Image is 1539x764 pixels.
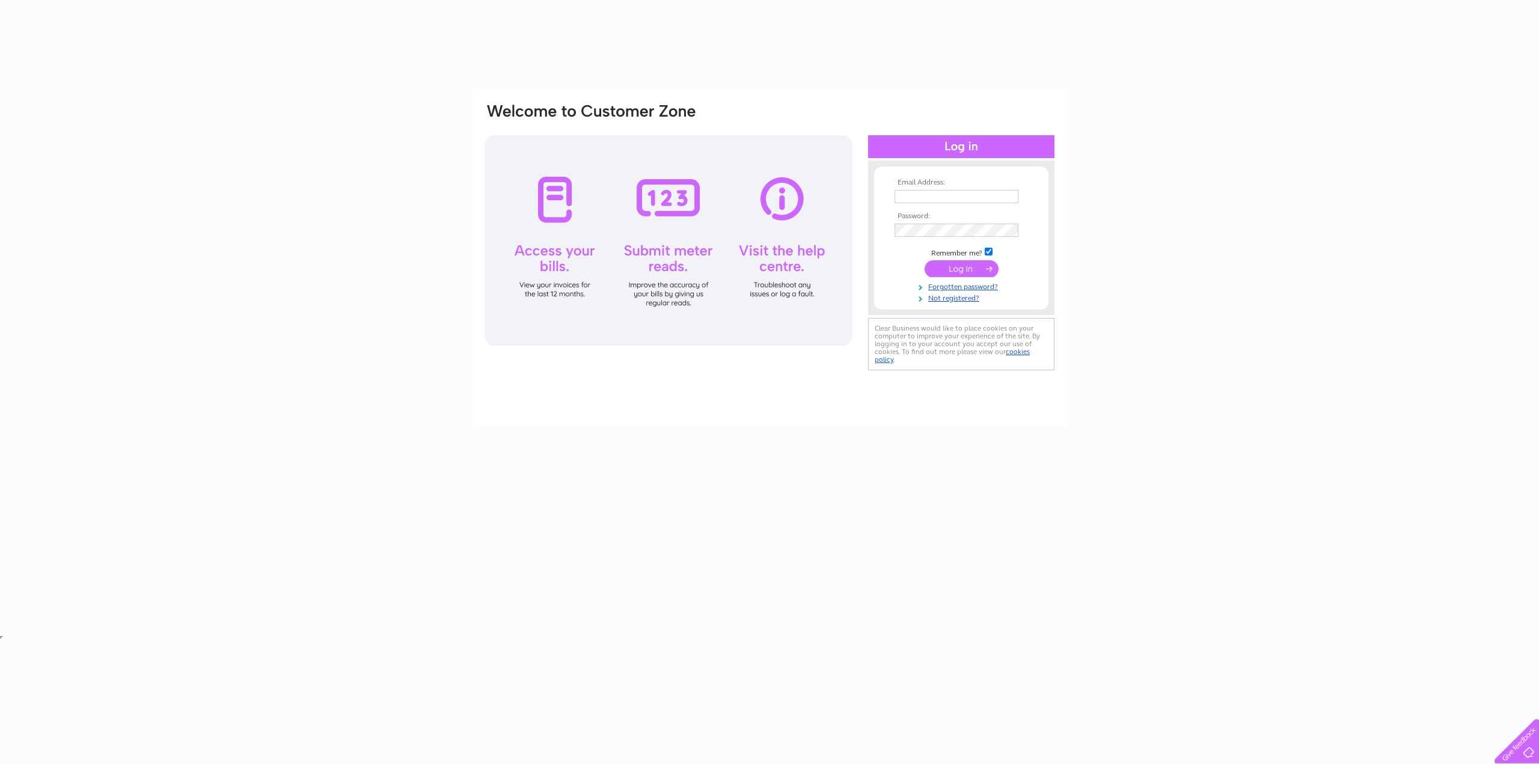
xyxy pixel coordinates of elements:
a: Not registered? [895,292,1031,303]
a: Forgotten password? [895,280,1031,292]
a: cookies policy [875,347,1030,364]
td: Remember me? [892,246,1031,258]
div: Clear Business would like to place cookies on your computer to improve your experience of the sit... [868,318,1054,370]
input: Submit [925,260,999,277]
th: Password: [892,212,1031,221]
th: Email Address: [892,179,1031,187]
